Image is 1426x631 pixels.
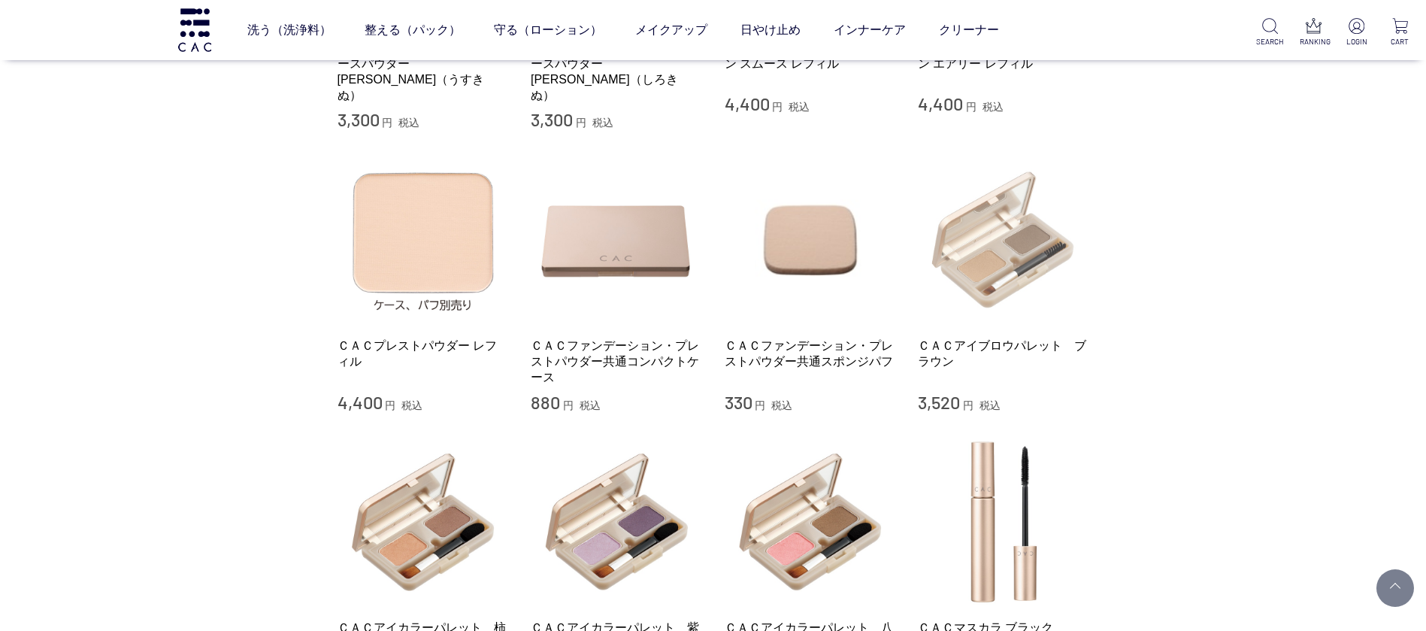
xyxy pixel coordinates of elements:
p: SEARCH [1256,36,1284,47]
span: 円 [963,399,973,411]
span: 税込 [580,399,601,411]
a: ＣＡＣファンデーション・プレストパウダー共通スポンジパフ [725,338,896,370]
span: 税込 [398,117,419,129]
a: ＣＡＣアイブロウパレット ブラウン [918,338,1089,370]
span: 3,300 [531,108,573,130]
a: メイクアップ [635,9,707,51]
p: CART [1386,36,1414,47]
span: 330 [725,391,752,413]
img: logo [176,8,213,51]
a: RANKING [1300,18,1328,47]
span: 円 [382,117,392,129]
span: 税込 [982,101,1004,113]
a: 守る（ローション） [494,9,602,51]
img: ＣＡＣファンデーション・プレストパウダー共通スポンジパフ [725,154,896,326]
a: CART [1386,18,1414,47]
p: RANKING [1300,36,1328,47]
img: ＣＡＣファンデーション・プレストパウダー共通コンパクトケース [531,154,702,326]
span: 税込 [401,399,422,411]
a: SEARCH [1256,18,1284,47]
a: 洗う（洗浄料） [247,9,332,51]
span: 4,400 [725,93,770,114]
img: ＣＡＣアイカラーパレット 柿渋（かきしぶ） [338,436,509,608]
a: ＣＡＣファンデーション・プレストパウダー共通コンパクトケース [531,338,702,386]
span: 880 [531,391,560,413]
span: 円 [385,399,395,411]
span: 税込 [771,399,792,411]
span: 4,400 [338,391,383,413]
a: インナーケア [834,9,906,51]
span: 円 [576,117,586,129]
img: ＣＡＣアイカラーパレット 紫陽花（あじさい） [531,436,702,608]
img: ＣＡＣアイカラーパレット 八重桜（やえざくら） [725,436,896,608]
a: ＣＡＣプレストパウダー レフィル [338,338,509,370]
img: ＣＡＣプレストパウダー レフィル [338,154,509,326]
a: 日やけ止め [740,9,801,51]
img: ＣＡＣマスカラ ブラック [918,436,1089,608]
span: 円 [772,101,783,113]
span: 3,300 [338,108,380,130]
a: LOGIN [1343,18,1370,47]
img: ＣＡＣアイブロウパレット ブラウン [918,154,1089,326]
a: クリーナー [939,9,999,51]
span: 円 [563,399,574,411]
span: 税込 [592,117,613,129]
span: 税込 [979,399,1001,411]
span: 円 [755,399,765,411]
p: LOGIN [1343,36,1370,47]
span: 4,400 [918,93,963,114]
span: 円 [966,101,976,113]
span: 3,520 [918,391,960,413]
span: 税込 [789,101,810,113]
a: 整える（パック） [365,9,461,51]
